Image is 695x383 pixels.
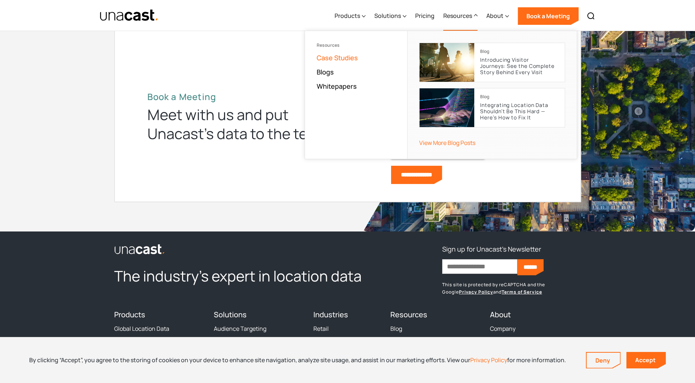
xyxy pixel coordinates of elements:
[335,11,360,20] div: Products
[490,310,581,319] h4: About
[502,289,542,295] a: Terms of Service
[317,82,357,91] a: Whitepapers
[443,11,472,20] div: Resources
[518,7,579,25] a: Book a Meeting
[317,53,358,62] a: Case Studies
[443,1,478,31] div: Resources
[470,356,507,364] a: Privacy Policy
[29,356,566,364] div: By clicking “Accept”, you agree to the storing of cookies on your device to enhance site navigati...
[390,325,402,332] a: Blog
[114,310,145,319] a: Products
[374,1,406,31] div: Solutions
[415,1,435,31] a: Pricing
[587,12,595,20] img: Search icon
[459,289,493,295] a: Privacy Policy
[626,352,666,368] a: Accept
[442,243,541,255] h3: Sign up for Unacast's Newsletter
[374,11,401,20] div: Solutions
[480,49,489,54] div: Blog
[335,1,366,31] div: Products
[419,88,565,127] a: BlogIntegrating Location Data Shouldn’t Be This Hard — Here’s How to Fix It
[490,325,516,332] a: Company
[100,9,159,22] img: Unacast text logo
[486,1,509,31] div: About
[317,43,395,48] div: Resources
[480,102,559,120] p: Integrating Location Data Shouldn’t Be This Hard — Here’s How to Fix It
[317,68,334,76] a: Blogs
[214,310,247,319] a: Solutions
[147,91,337,102] h2: Book a Meeting
[419,43,565,82] a: BlogIntroducing Visitor Journeys: See the Complete Story Behind Every Visit
[420,88,474,127] img: cover
[313,310,382,319] h4: Industries
[214,325,266,332] a: Audience Targeting
[442,281,581,296] p: This site is protected by reCAPTCHA and the Google and
[305,31,577,159] nav: Resources
[480,94,489,99] div: Blog
[147,105,337,143] div: Meet with us and put Unacast’s data to the test.
[587,353,620,368] a: Deny
[114,244,165,255] img: Unacast logo
[420,43,474,82] img: cover
[486,11,503,20] div: About
[114,325,169,332] a: Global Location Data
[114,267,382,286] h2: The industry’s expert in location data
[114,243,382,255] a: link to the homepage
[480,57,559,75] p: Introducing Visitor Journeys: See the Complete Story Behind Every Visit
[419,139,475,147] a: View More Blog Posts
[390,310,481,319] h4: Resources
[313,325,329,332] a: Retail
[100,9,159,22] a: home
